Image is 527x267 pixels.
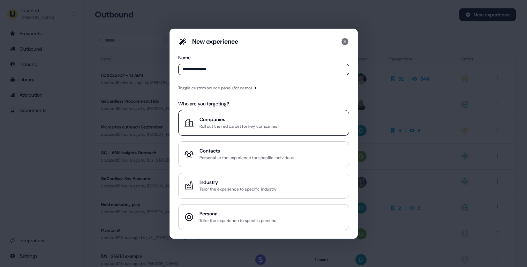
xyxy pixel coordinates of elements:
[192,37,238,46] div: New experience
[178,173,349,199] button: IndustryTailor the experience to specific industry
[178,110,349,136] button: CompaniesRoll out the red carpet for key companies
[178,84,257,91] button: Toggle custom source panel (for demo)
[199,217,276,224] div: Tailor the experience to specific persona
[178,54,349,61] div: Name
[199,186,277,193] div: Tailor the experience to specific industry
[199,123,277,130] div: Roll out the red carpet for key companies
[199,210,276,217] div: Persona
[199,147,294,154] div: Contacts
[178,141,349,167] button: ContactsPersonalise the experience for specific individuals
[178,84,252,91] div: Toggle custom source panel (for demo)
[178,204,349,230] button: PersonaTailor the experience to specific persona
[199,154,294,161] div: Personalise the experience for specific individuals
[199,179,277,186] div: Industry
[178,100,349,107] div: Who are you targeting?
[199,116,277,123] div: Companies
